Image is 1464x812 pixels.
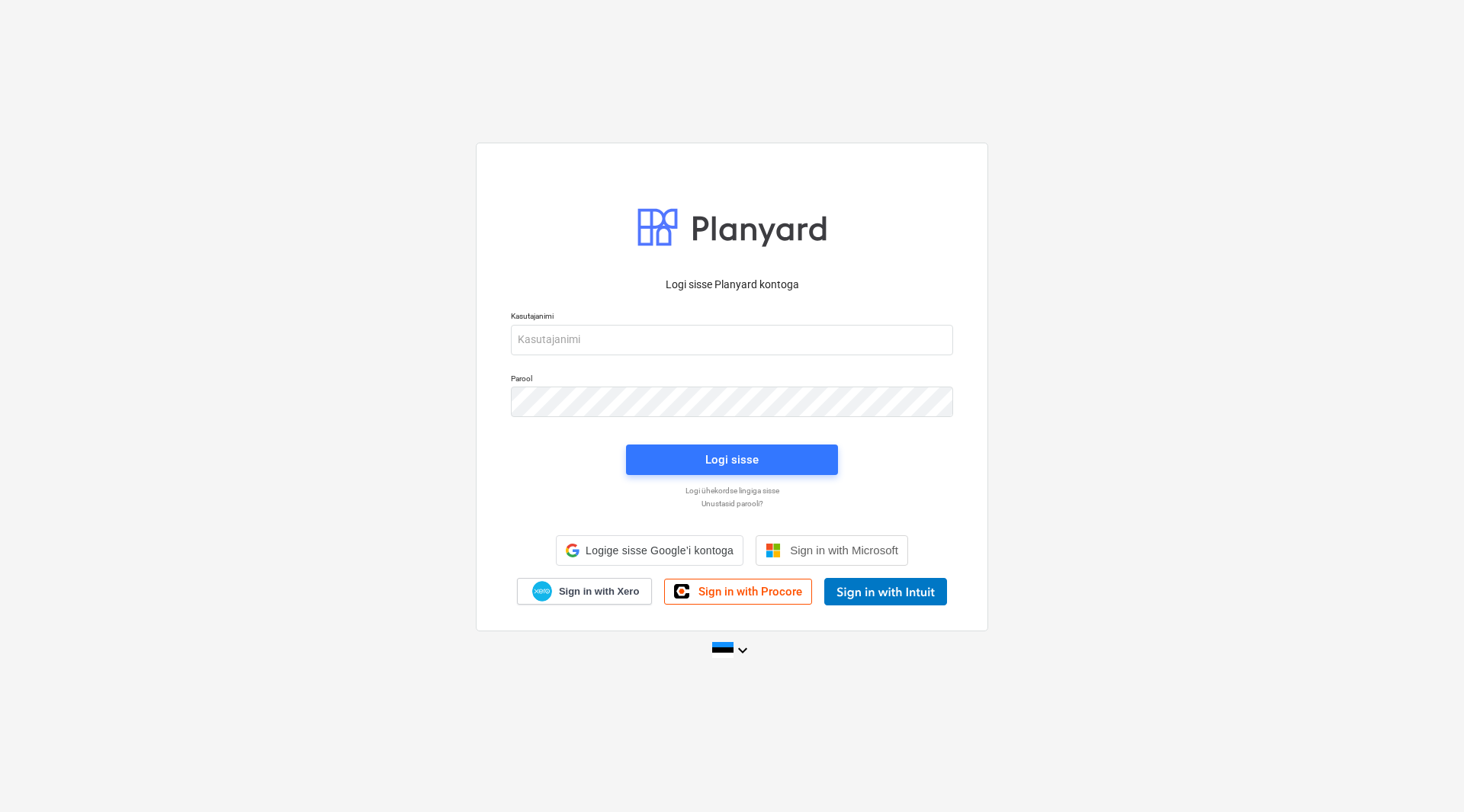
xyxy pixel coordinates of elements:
[559,585,639,599] span: Sign in with Xero
[586,544,734,557] span: Logige sisse Google’i kontoga
[511,374,953,387] p: Parool
[790,544,898,557] span: Sign in with Microsoft
[503,486,961,496] a: Logi ühekordse lingiga sisse
[734,641,752,660] i: keyboard_arrow_down
[511,277,953,293] p: Logi sisse Planyard kontoga
[556,535,743,566] div: Logige sisse Google’i kontoga
[503,499,961,509] a: Unustasid parooli?
[532,581,552,602] img: Xero logo
[511,325,953,355] input: Kasutajanimi
[705,450,759,470] div: Logi sisse
[766,543,781,558] img: Microsoft logo
[698,585,802,599] span: Sign in with Procore
[664,579,812,605] a: Sign in with Procore
[626,445,838,475] button: Logi sisse
[511,311,953,324] p: Kasutajanimi
[517,578,653,605] a: Sign in with Xero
